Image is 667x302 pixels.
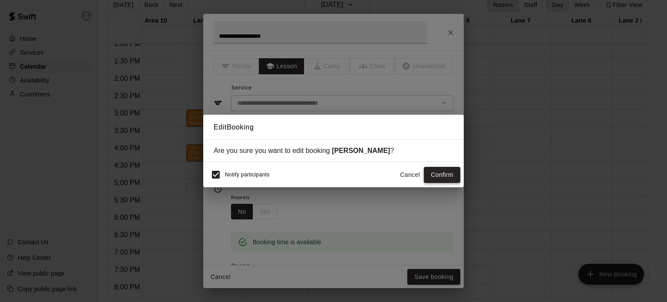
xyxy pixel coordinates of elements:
[225,172,270,178] span: Notify participants
[203,115,464,140] h2: Edit Booking
[214,147,453,155] div: Are you sure you want to edit booking ?
[396,167,424,183] button: Cancel
[332,147,390,154] strong: [PERSON_NAME]
[424,167,460,183] button: Confirm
